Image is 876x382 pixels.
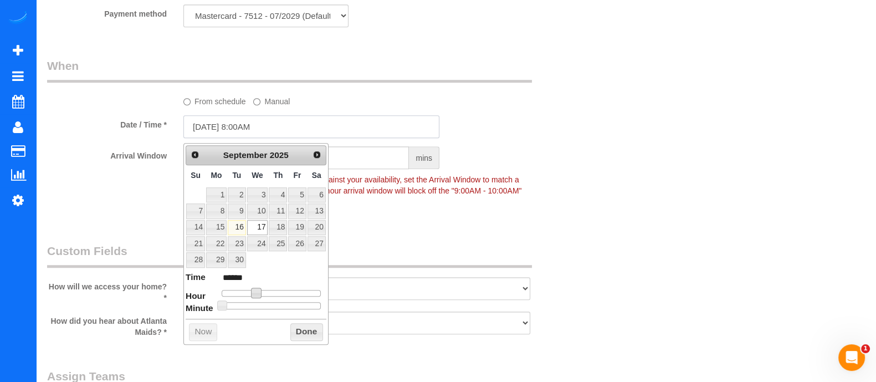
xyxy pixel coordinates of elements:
[288,203,306,218] a: 12
[187,147,203,162] a: Prev
[211,171,222,180] span: Monday
[247,236,268,251] a: 24
[228,220,245,235] a: 16
[313,150,321,159] span: Next
[47,243,532,268] legend: Custom Fields
[189,323,217,341] button: Now
[409,146,439,169] span: mins
[288,187,306,202] a: 5
[228,236,245,251] a: 23
[191,150,199,159] span: Prev
[247,220,268,235] a: 17
[191,171,201,180] span: Sunday
[861,344,870,353] span: 1
[309,147,325,162] a: Next
[186,203,205,218] a: 7
[838,344,865,371] iframe: Intercom live chat
[186,271,206,285] dt: Time
[183,115,439,138] input: MM/DD/YYYY HH:MM
[308,187,326,202] a: 6
[183,92,246,107] label: From schedule
[269,236,287,251] a: 25
[308,220,326,235] a: 20
[228,187,245,202] a: 2
[252,171,263,180] span: Wednesday
[288,236,306,251] a: 26
[183,98,191,105] input: From schedule
[269,187,287,202] a: 4
[270,150,289,160] span: 2025
[186,290,206,304] dt: Hour
[206,220,227,235] a: 15
[39,277,175,303] label: How will we access your home? *
[273,171,283,180] span: Thursday
[253,98,260,105] input: Manual
[253,92,290,107] label: Manual
[39,115,175,130] label: Date / Time *
[228,252,245,267] a: 30
[228,203,245,218] a: 9
[47,58,532,83] legend: When
[186,252,205,267] a: 28
[247,187,268,202] a: 3
[206,252,227,267] a: 29
[206,187,227,202] a: 1
[206,236,227,251] a: 22
[39,312,175,338] label: How did you hear about Atlanta Maids? *
[247,203,268,218] a: 10
[308,236,326,251] a: 27
[39,146,175,161] label: Arrival Window
[186,236,205,251] a: 21
[312,171,321,180] span: Saturday
[206,203,227,218] a: 8
[39,4,175,19] label: Payment method
[186,302,213,316] dt: Minute
[288,220,306,235] a: 19
[269,220,287,235] a: 18
[294,171,301,180] span: Friday
[232,171,241,180] span: Tuesday
[7,11,29,27] img: Automaid Logo
[269,203,287,218] a: 11
[186,220,205,235] a: 14
[290,323,323,341] button: Done
[308,203,326,218] a: 13
[223,150,268,160] span: September
[183,175,521,206] span: To make this booking count against your availability, set the Arrival Window to match a spot on y...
